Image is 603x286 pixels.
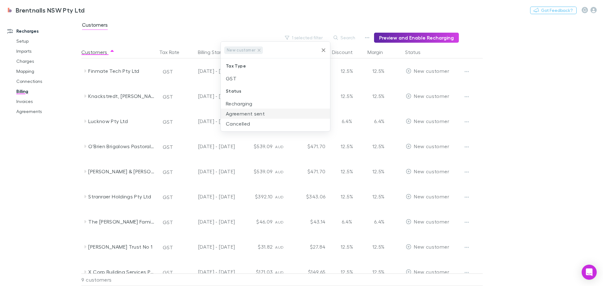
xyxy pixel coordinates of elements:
[225,46,258,54] span: New customer
[221,99,330,109] li: Recharging
[221,58,330,73] div: Tax Type
[221,119,330,129] li: Cancelled
[582,265,597,280] div: Open Intercom Messenger
[221,73,330,84] li: GST
[224,46,263,54] div: New customer
[319,46,328,55] button: Clear
[221,84,330,99] div: Status
[221,109,330,119] li: Agreement sent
